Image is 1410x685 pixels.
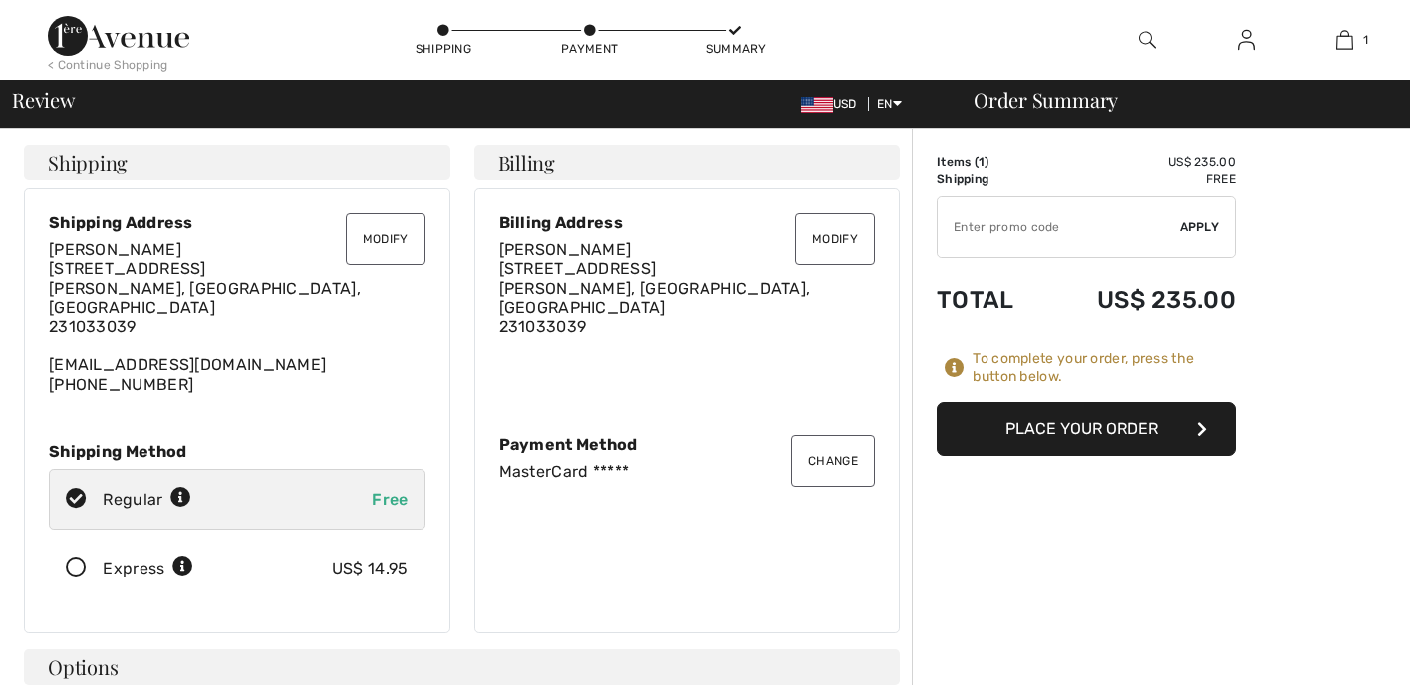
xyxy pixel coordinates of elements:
button: Modify [795,213,875,265]
div: Regular [103,488,191,512]
td: Items ( ) [937,153,1043,171]
img: My Info [1238,28,1255,52]
button: Place Your Order [937,402,1236,456]
div: [EMAIL_ADDRESS][DOMAIN_NAME] [PHONE_NUMBER] [49,240,425,394]
div: Express [103,557,193,581]
span: [PERSON_NAME] [49,240,181,259]
img: My Bag [1336,28,1353,52]
button: Change [791,435,875,487]
td: US$ 235.00 [1043,266,1236,334]
span: Free [372,490,408,509]
a: 1 [1296,28,1393,52]
div: To complete your order, press the button below. [973,350,1236,386]
h4: Options [24,649,900,685]
img: 1ère Avenue [48,16,189,56]
span: [STREET_ADDRESS] [PERSON_NAME], [GEOGRAPHIC_DATA], [GEOGRAPHIC_DATA] 231033039 [499,259,811,336]
input: Promo code [938,197,1180,257]
div: Payment [560,40,620,58]
span: 1 [1363,31,1368,49]
div: Order Summary [950,90,1398,110]
span: [PERSON_NAME] [499,240,632,259]
span: Review [12,90,75,110]
td: Shipping [937,171,1043,188]
span: Apply [1180,218,1220,236]
div: Summary [706,40,766,58]
a: Sign In [1222,28,1270,53]
div: Billing Address [499,213,876,232]
div: Payment Method [499,435,876,454]
td: Total [937,266,1043,334]
span: USD [801,97,865,111]
span: [STREET_ADDRESS] [PERSON_NAME], [GEOGRAPHIC_DATA], [GEOGRAPHIC_DATA] 231033039 [49,259,361,336]
div: US$ 14.95 [332,557,409,581]
button: Modify [346,213,425,265]
img: search the website [1139,28,1156,52]
div: Shipping Method [49,442,425,461]
div: Shipping [414,40,473,58]
span: Shipping [48,153,128,172]
span: Billing [498,153,555,172]
span: 1 [979,155,985,169]
td: US$ 235.00 [1043,153,1236,171]
img: US Dollar [801,97,833,113]
span: EN [877,97,902,111]
div: Shipping Address [49,213,425,232]
div: < Continue Shopping [48,56,168,74]
td: Free [1043,171,1236,188]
